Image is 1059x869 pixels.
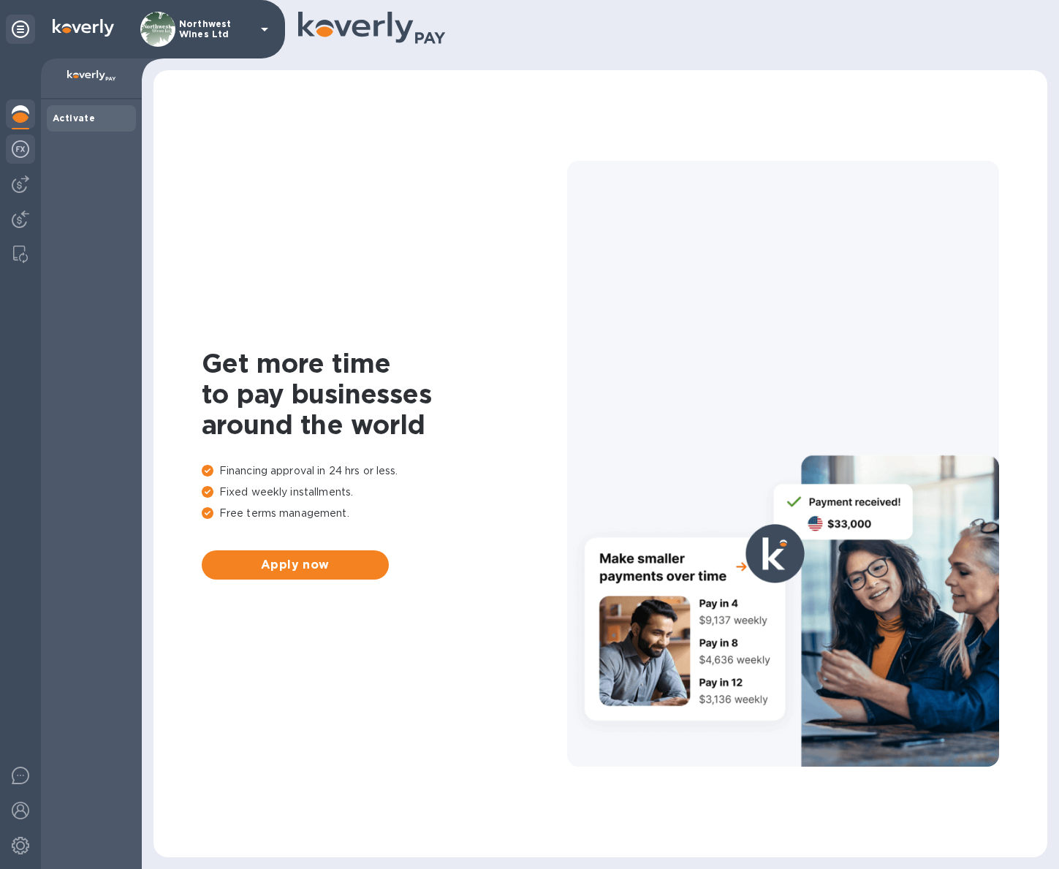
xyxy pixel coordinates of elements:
div: Unpin categories [6,15,35,44]
p: Financing approval in 24 hrs or less. [202,463,567,479]
p: Free terms management. [202,506,567,521]
b: Activate [53,113,95,124]
img: Logo [53,19,114,37]
button: Apply now [202,550,389,580]
h1: Get more time to pay businesses around the world [202,348,567,440]
span: Apply now [213,556,377,574]
img: Foreign exchange [12,140,29,158]
p: Northwest Wines Ltd [179,19,252,39]
p: Fixed weekly installments. [202,485,567,500]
